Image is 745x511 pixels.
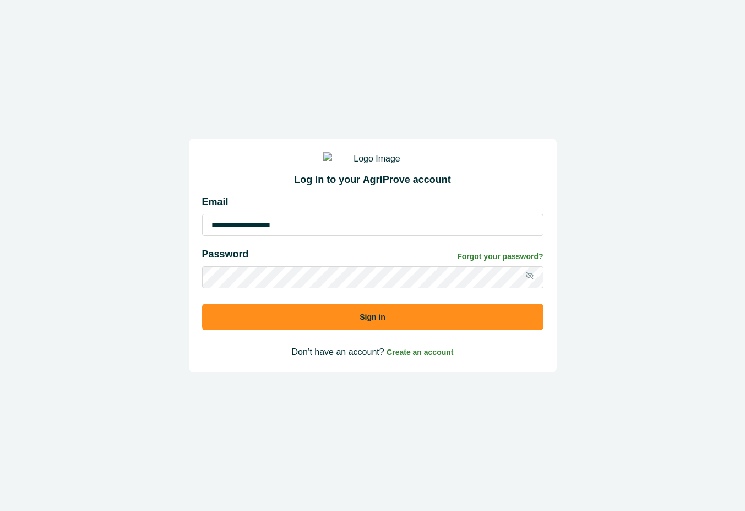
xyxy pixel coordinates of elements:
span: Create an account [387,348,453,357]
h2: Log in to your AgriProve account [202,174,543,186]
p: Email [202,195,543,209]
p: Password [202,247,249,262]
a: Create an account [387,347,453,357]
img: Logo Image [323,152,422,165]
a: Forgot your password? [457,251,543,262]
button: Sign in [202,304,543,330]
p: Don’t have an account? [202,346,543,359]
